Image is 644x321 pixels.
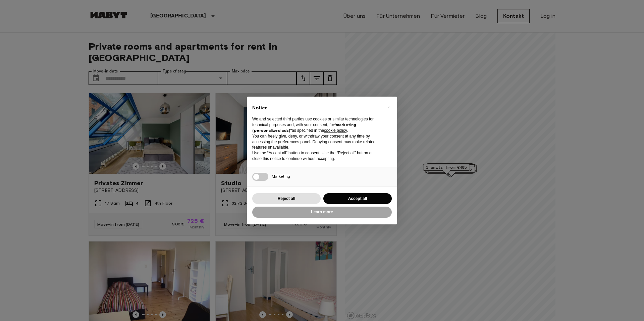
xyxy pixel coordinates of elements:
[252,122,356,133] strong: “marketing (personalized ads)”
[323,193,392,204] button: Accept all
[252,150,381,162] p: Use the “Accept all” button to consent. Use the “Reject all” button or close this notice to conti...
[252,116,381,133] p: We and selected third parties use cookies or similar technologies for technical purposes and, wit...
[324,128,347,133] a: cookie policy
[252,105,381,111] h2: Notice
[252,207,392,218] button: Learn more
[252,193,321,204] button: Reject all
[383,102,394,113] button: Close this notice
[387,103,390,111] span: ×
[272,174,290,179] span: Marketing
[252,133,381,150] p: You can freely give, deny, or withdraw your consent at any time by accessing the preferences pane...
